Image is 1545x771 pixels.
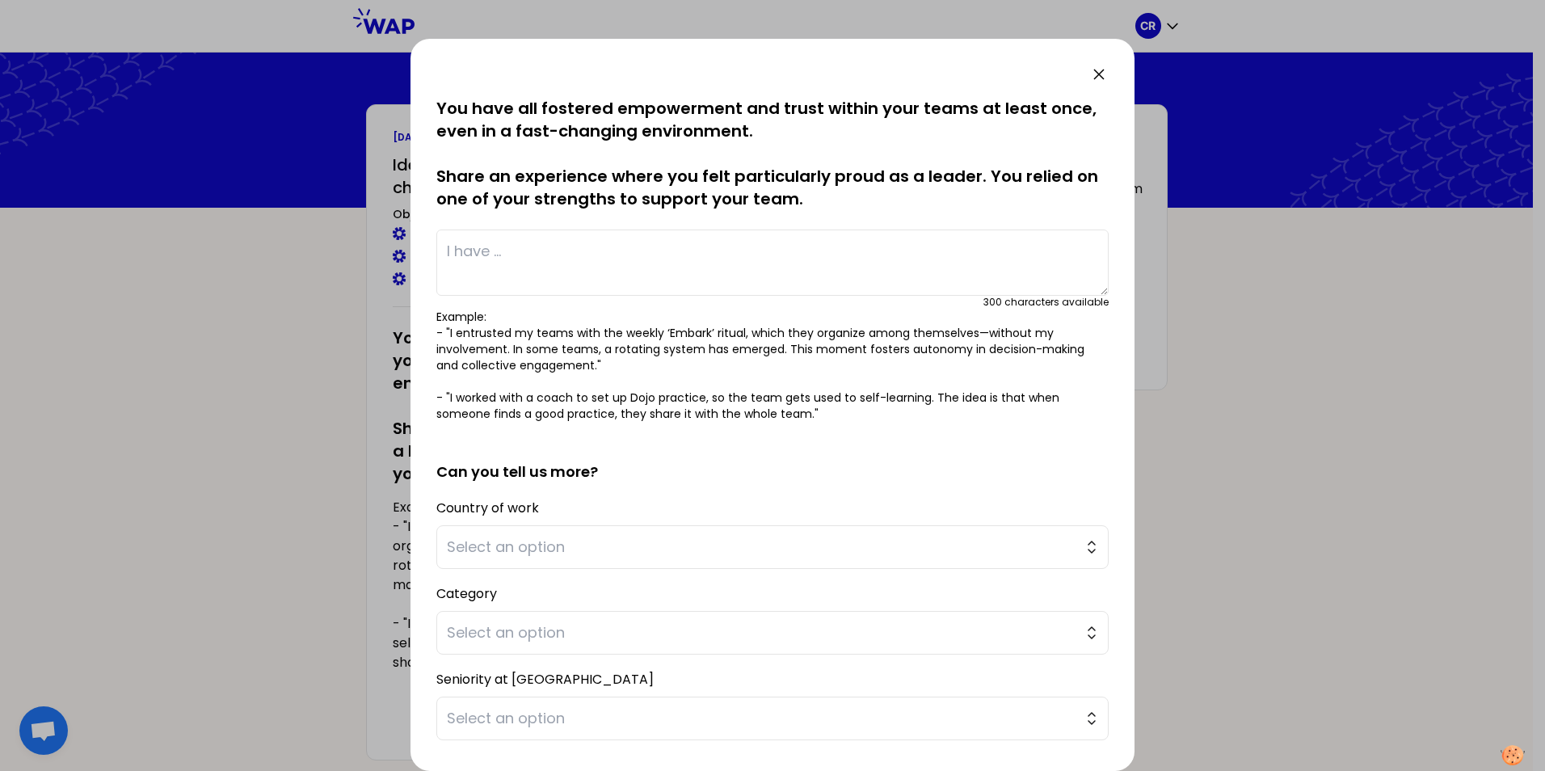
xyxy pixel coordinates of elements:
h2: Can you tell us more? [436,435,1109,483]
div: 300 characters available [983,296,1109,309]
span: Select an option [447,621,1076,644]
label: Seniority at [GEOGRAPHIC_DATA] [436,670,654,689]
p: Example: - "I entrusted my teams with the weekly ‘Embark’ ritual, which they organize among thems... [436,309,1109,422]
label: Category [436,584,497,603]
p: You have all fostered empowerment and trust within your teams at least once, even in a fast-chang... [436,97,1109,210]
label: Country of work [436,499,539,517]
button: Select an option [436,525,1109,569]
button: Select an option [436,611,1109,655]
span: Select an option [447,707,1076,730]
span: Select an option [447,536,1076,558]
button: Select an option [436,697,1109,740]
